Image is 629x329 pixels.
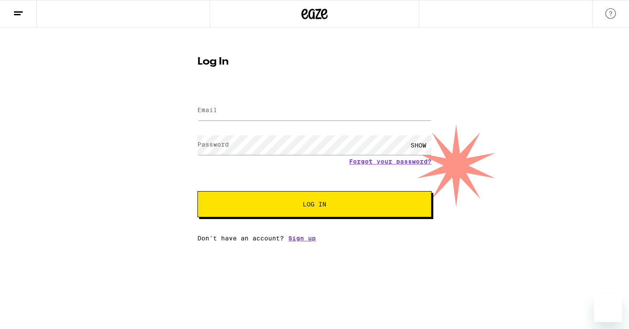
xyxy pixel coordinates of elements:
[197,57,432,67] h1: Log In
[197,235,432,242] div: Don't have an account?
[197,101,432,120] input: Email
[197,191,432,217] button: Log In
[197,141,229,148] label: Password
[594,294,622,322] iframe: Button to launch messaging window
[197,106,217,113] label: Email
[303,201,326,207] span: Log In
[405,135,432,155] div: SHOW
[349,158,432,165] a: Forgot your password?
[288,235,316,242] a: Sign up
